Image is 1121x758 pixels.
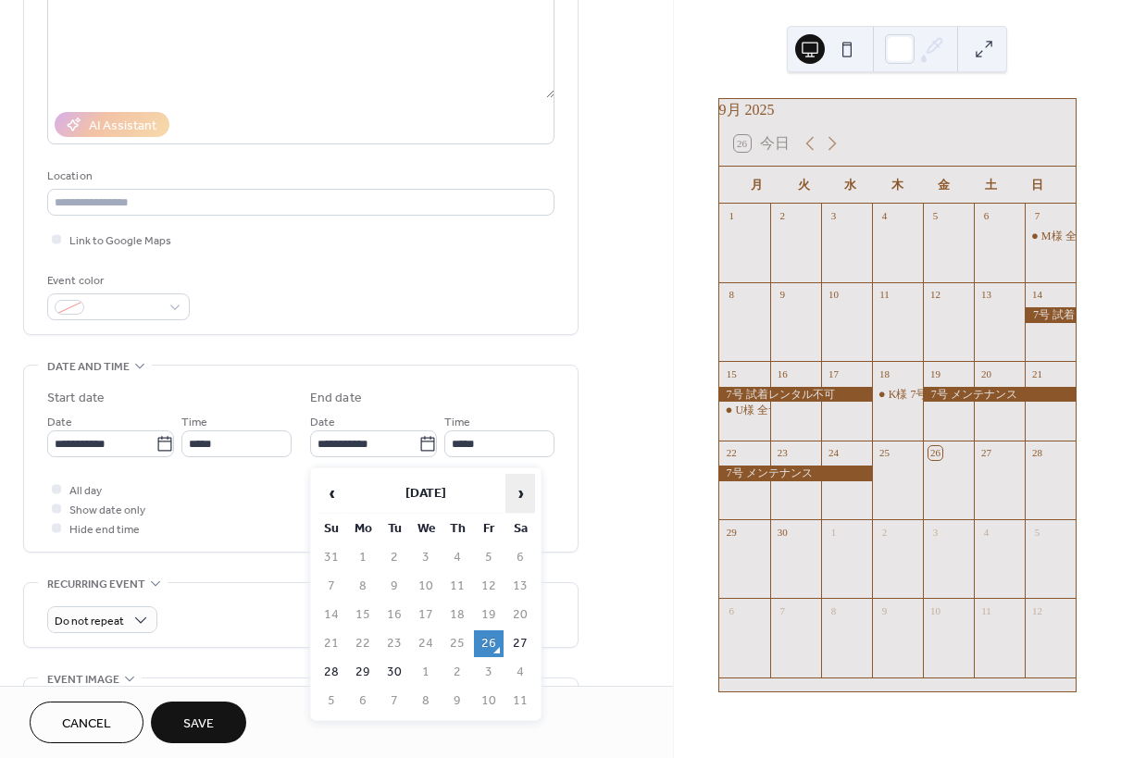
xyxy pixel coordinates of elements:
div: 10 [928,603,942,617]
div: 9 [776,288,790,302]
td: 20 [505,602,535,628]
div: 3 [928,525,942,539]
td: 8 [348,573,378,600]
th: We [411,516,441,542]
td: 7 [317,573,346,600]
div: K様 7号予約 [889,387,950,403]
td: 15 [348,602,378,628]
div: 24 [827,446,841,460]
div: 12 [1030,603,1044,617]
td: 24 [411,630,441,657]
td: 3 [411,544,441,571]
div: 16 [776,367,790,380]
div: U様 全サイズ試着 [736,403,825,418]
div: 2 [776,209,790,223]
td: 14 [317,602,346,628]
span: ‹ [318,475,345,512]
div: 29 [725,525,739,539]
div: 火 [780,167,827,204]
td: 22 [348,630,378,657]
td: 2 [380,544,409,571]
div: 2 [878,525,891,539]
div: 5 [928,209,942,223]
div: 8 [725,288,739,302]
td: 28 [317,659,346,686]
span: Cancel [62,715,111,734]
span: All day [69,481,102,501]
div: 23 [776,446,790,460]
div: 金 [921,167,967,204]
div: 12 [928,288,942,302]
span: Date and time [47,357,130,377]
td: 2 [442,659,472,686]
div: Event color [47,271,186,291]
div: 28 [1030,446,1044,460]
div: 4 [878,209,891,223]
th: Fr [474,516,504,542]
td: 18 [442,602,472,628]
td: 1 [348,544,378,571]
td: 17 [411,602,441,628]
th: Mo [348,516,378,542]
div: 10 [827,288,841,302]
div: 7号 試着レンタル不可 [719,387,872,403]
td: 9 [380,573,409,600]
th: [DATE] [348,474,504,514]
td: 6 [348,688,378,715]
td: 8 [411,688,441,715]
div: 4 [979,525,993,539]
span: Date [310,413,335,432]
div: K様 7号予約 [872,387,923,403]
div: 9 [878,603,891,617]
td: 12 [474,573,504,600]
td: 7 [380,688,409,715]
div: 7 [776,603,790,617]
div: 木 [874,167,920,204]
div: 19 [928,367,942,380]
td: 5 [474,544,504,571]
td: 3 [474,659,504,686]
div: 7 [1030,209,1044,223]
button: Cancel [30,702,143,743]
td: 19 [474,602,504,628]
div: 月 [734,167,780,204]
span: Time [444,413,470,432]
td: 26 [474,630,504,657]
div: 13 [979,288,993,302]
td: 1 [411,659,441,686]
div: 土 [967,167,1014,204]
div: 14 [1030,288,1044,302]
div: 25 [878,446,891,460]
span: Time [181,413,207,432]
div: 水 [828,167,874,204]
div: End date [310,389,362,408]
div: 6 [725,603,739,617]
div: 15 [725,367,739,380]
div: 3 [827,209,841,223]
td: 21 [317,630,346,657]
span: Recurring event [47,575,145,594]
button: Save [151,702,246,743]
th: Th [442,516,472,542]
div: 5 [1030,525,1044,539]
td: 11 [442,573,472,600]
div: Start date [47,389,105,408]
span: › [506,475,534,512]
div: 18 [878,367,891,380]
td: 10 [474,688,504,715]
td: 10 [411,573,441,600]
div: 6 [979,209,993,223]
td: 4 [442,544,472,571]
div: 21 [1030,367,1044,380]
td: 29 [348,659,378,686]
div: 1 [827,525,841,539]
span: Do not repeat [55,611,124,632]
td: 4 [505,659,535,686]
div: 27 [979,446,993,460]
div: U様 全サイズ試着 [719,403,770,418]
div: 17 [827,367,841,380]
th: Su [317,516,346,542]
td: 27 [505,630,535,657]
td: 23 [380,630,409,657]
